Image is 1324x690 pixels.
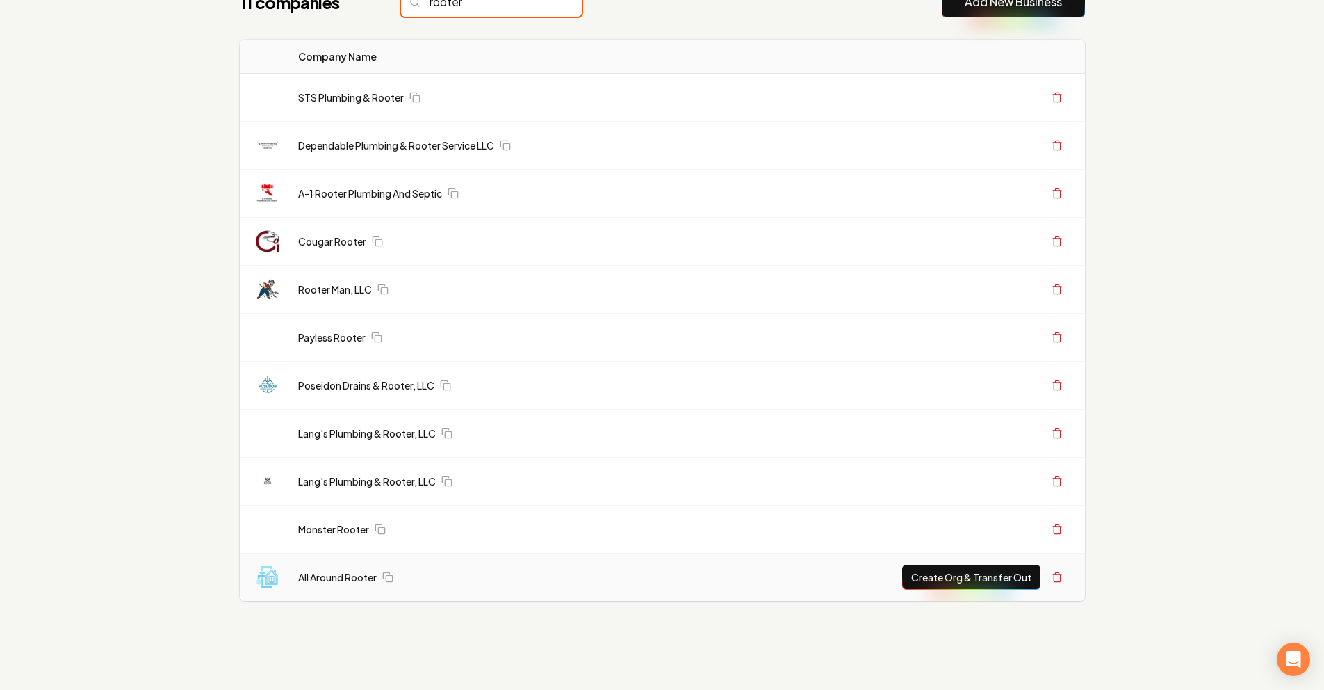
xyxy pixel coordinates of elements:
[256,134,279,157] img: Dependable Plumbing & Rooter Service LLC logo
[298,426,436,440] a: Lang's Plumbing & Rooter, LLC
[298,282,372,296] a: Rooter Man, LLC
[256,374,279,396] img: Poseidon Drains & Rooter, LLC logo
[256,278,279,300] img: Rooter Man, LLC logo
[298,90,404,104] a: STS Plumbing & Rooter
[298,474,436,488] a: Lang's Plumbing & Rooter, LLC
[256,230,279,252] img: Cougar Rooter logo
[298,378,434,392] a: Poseidon Drains & Rooter, LLC
[298,138,494,152] a: Dependable Plumbing & Rooter Service LLC
[298,186,442,200] a: A-1 Rooter Plumbing And Septic
[298,330,366,344] a: Payless Rooter
[902,565,1040,590] button: Create Org & Transfer Out
[256,470,279,492] img: Lang's Plumbing & Rooter, LLC logo
[256,182,279,204] img: A-1 Rooter Plumbing And Septic logo
[298,570,377,584] a: All Around Rooter
[298,234,366,248] a: Cougar Rooter
[298,522,369,536] a: Monster Rooter
[256,566,279,588] img: All Around Rooter logo
[287,40,725,74] th: Company Name
[1277,643,1310,676] div: Open Intercom Messenger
